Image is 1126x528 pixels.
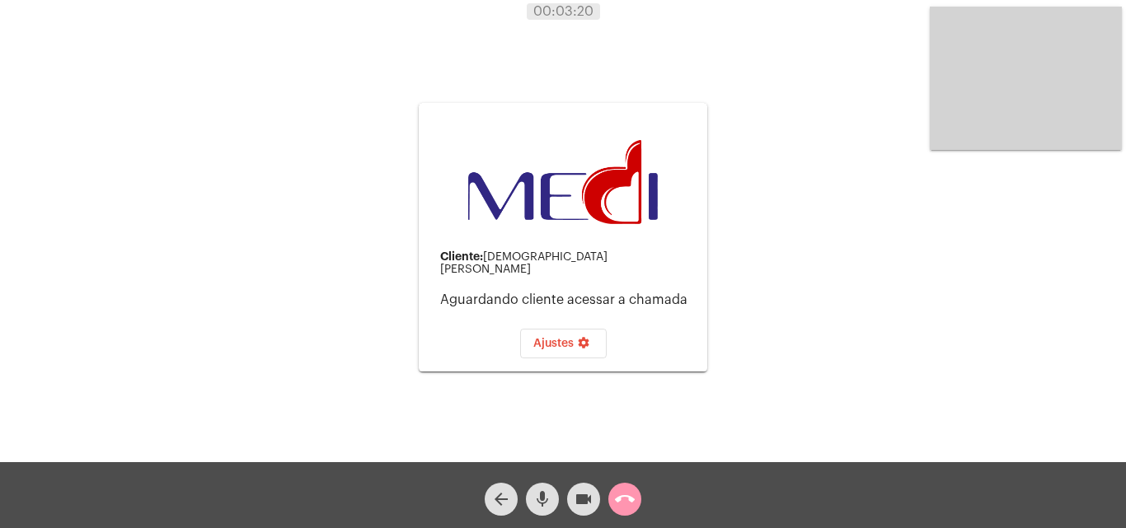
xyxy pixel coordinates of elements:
[533,489,552,509] mat-icon: mic
[440,250,483,262] strong: Cliente:
[491,489,511,509] mat-icon: arrow_back
[574,336,593,356] mat-icon: settings
[533,5,593,18] span: 00:03:20
[533,338,593,349] span: Ajustes
[615,489,635,509] mat-icon: call_end
[440,292,694,307] p: Aguardando cliente acessar a chamada
[574,489,593,509] mat-icon: videocam
[468,140,658,224] img: d3a1b5fa-500b-b90f-5a1c-719c20e9830b.png
[440,250,694,276] div: [DEMOGRAPHIC_DATA][PERSON_NAME]
[520,329,607,358] button: Ajustes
